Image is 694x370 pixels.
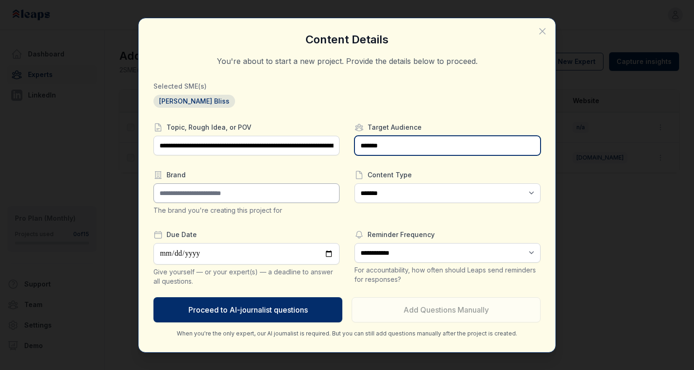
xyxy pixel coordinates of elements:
[153,330,541,337] p: When you're the only expert, our AI journalist is required. But you can still add questions manua...
[153,123,340,132] label: Topic, Rough Idea, or POV
[153,230,340,239] label: Due Date
[354,230,541,239] label: Reminder Frequency
[153,33,541,46] h3: Content Details
[153,267,340,286] div: Give yourself — or your expert(s) — a deadline to answer all questions.
[153,82,541,91] h3: Selected SME(s)
[352,297,541,322] button: Add Questions Manually
[153,297,342,322] button: Proceed to AI-journalist questions
[153,95,235,108] span: [PERSON_NAME] Bliss
[354,170,541,180] label: Content Type
[354,123,541,132] label: Target Audience
[153,56,541,67] p: You're about to start a new project. Provide the details below to proceed.
[354,265,541,284] div: For accountability, how often should Leaps send reminders for responses?
[153,170,340,180] label: Brand
[153,206,340,215] div: The brand you're creating this project for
